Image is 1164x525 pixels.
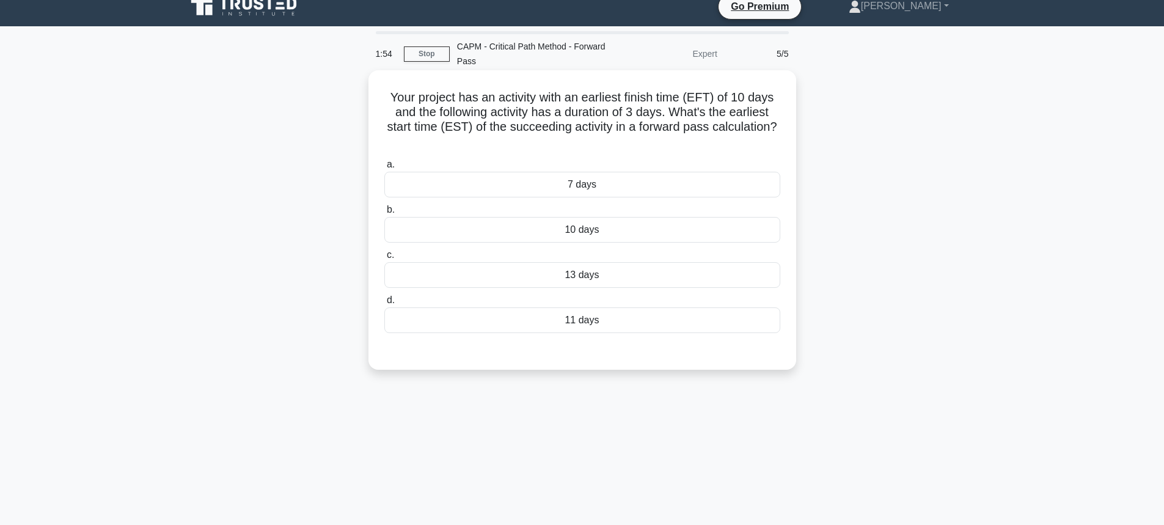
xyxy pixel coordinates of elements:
[725,42,796,66] div: 5/5
[618,42,725,66] div: Expert
[387,159,395,169] span: a.
[387,204,395,215] span: b.
[387,249,394,260] span: c.
[383,90,781,150] h5: Your project has an activity with an earliest finish time (EFT) of 10 days and the following acti...
[450,34,618,73] div: CAPM - Critical Path Method - Forward Pass
[387,295,395,305] span: d.
[368,42,404,66] div: 1:54
[384,307,780,333] div: 11 days
[384,217,780,243] div: 10 days
[404,46,450,62] a: Stop
[384,172,780,197] div: 7 days
[384,262,780,288] div: 13 days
